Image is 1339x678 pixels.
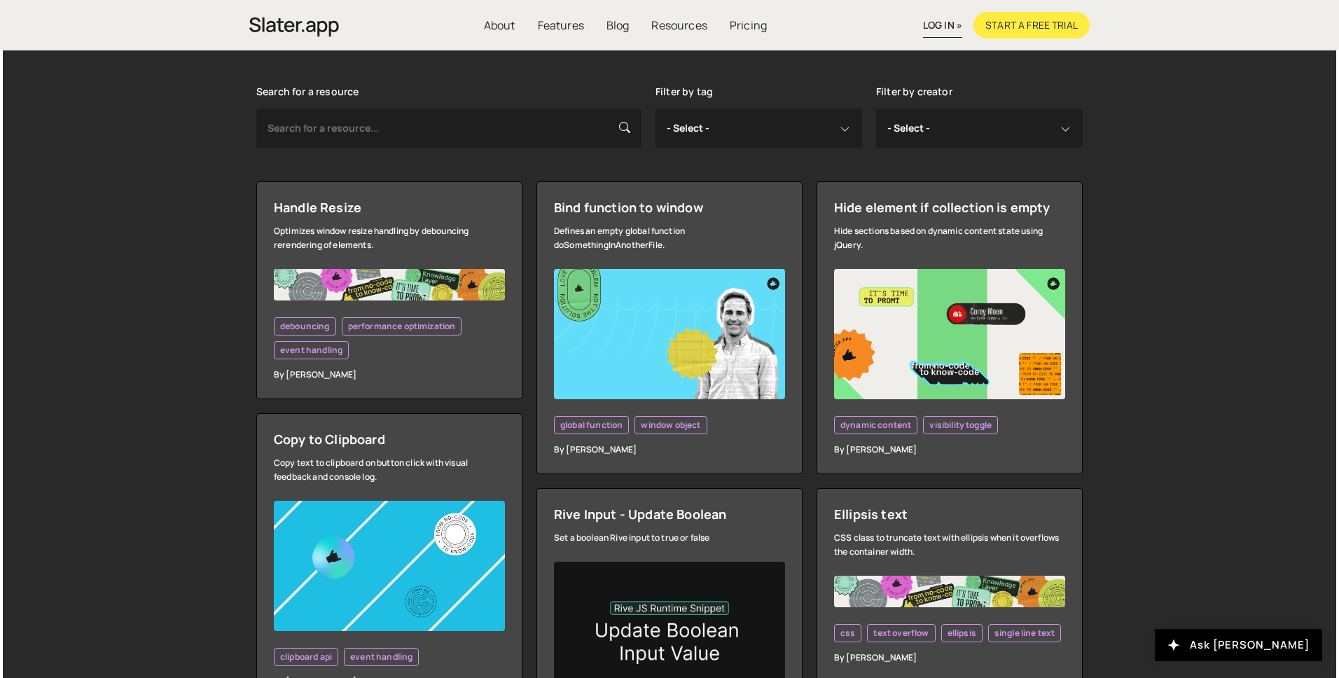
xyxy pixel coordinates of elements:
button: Ask [PERSON_NAME] [1155,629,1322,661]
img: YT%20-%20Thumb%20(2).png [554,269,785,399]
img: Frame%20482.jpg [274,269,505,300]
span: single line text [994,628,1055,639]
a: home [249,10,339,41]
div: Ellipsis text [834,506,1065,523]
a: log in » [923,13,962,38]
div: By [PERSON_NAME] [274,368,505,382]
span: event handling [280,345,342,356]
label: Search for a resource [256,86,359,97]
div: Copy to Clipboard [274,431,505,448]
span: css [840,628,855,639]
span: text overflow [873,628,929,639]
span: ellipsis [948,628,976,639]
a: Bind function to window Defines an empty global function doSomethingInAnotherFile. global functio... [536,181,803,474]
a: Start a free trial [973,12,1090,39]
span: global function [560,420,623,431]
img: YT%20-%20Thumb%20(16).png [834,269,1065,399]
div: Handle Resize [274,199,505,216]
div: By [PERSON_NAME] [834,443,1065,457]
div: Hide sections based on dynamic content state using jQuery. [834,224,1065,252]
img: Slater is an modern coding environment with an inbuilt AI tool. Get custom code quickly with no c... [249,13,339,41]
a: Pricing [719,12,778,39]
span: window object [641,420,700,431]
img: YT%20-%20Thumb%20(14).png [274,501,505,631]
div: Bind function to window [554,199,785,216]
span: event handling [350,651,412,663]
a: Resources [640,12,718,39]
img: Frame%20482.jpg [834,576,1065,607]
div: Copy text to clipboard on button click with visual feedback and console log. [274,456,505,484]
a: Blog [595,12,641,39]
span: debouncing [280,321,330,332]
span: dynamic content [840,420,911,431]
span: visibility toggle [929,420,992,431]
div: Set a boolean Rive input to true or false [554,531,785,545]
a: Hide element if collection is empty Hide sections based on dynamic content state using jQuery. dy... [817,181,1083,474]
a: Features [527,12,595,39]
div: Optimizes window resize handling by debouncing rerendering of elements. [274,224,505,252]
div: Rive Input - Update Boolean [554,506,785,523]
a: Handle Resize Optimizes window resize handling by debouncing rerendering of elements. debouncing ... [256,181,522,399]
span: performance optimization [348,321,456,332]
div: Hide element if collection is empty [834,199,1065,216]
a: About [473,12,527,39]
div: By [PERSON_NAME] [834,651,1065,665]
label: Filter by creator [876,86,952,97]
div: By [PERSON_NAME] [554,443,785,457]
label: Filter by tag [655,86,713,97]
div: CSS class to truncate text with ellipsis when it overflows the container width. [834,531,1065,559]
input: Search for a resource... [256,109,641,148]
span: clipboard api [280,651,332,663]
div: Defines an empty global function doSomethingInAnotherFile. [554,224,785,252]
